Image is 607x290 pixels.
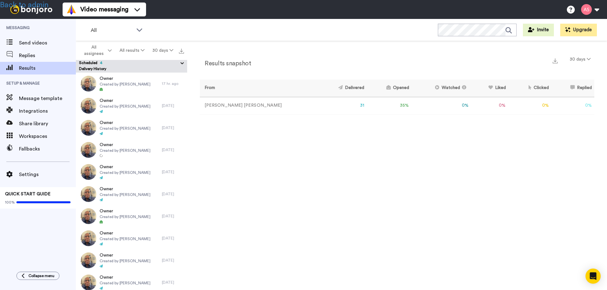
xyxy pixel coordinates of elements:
[100,208,150,214] span: Owner
[318,97,367,114] td: 31
[79,60,187,67] button: Scheduled4
[148,45,177,56] button: 30 days
[100,252,150,258] span: Owner
[100,258,150,263] span: Created by [PERSON_NAME]
[81,230,96,246] img: 91321110-43b7-4d73-85b2-4401e033e06d-thumb.jpg
[100,75,150,82] span: Owner
[97,61,102,65] span: 4
[162,81,184,86] div: 17 hr. ago
[91,27,133,34] span: All
[162,192,184,197] div: [DATE]
[100,281,150,286] span: Created by [PERSON_NAME]
[162,125,184,130] div: [DATE]
[100,104,150,109] span: Created by [PERSON_NAME]
[200,60,251,67] h2: Results snapshot
[81,164,96,180] img: 3a8fbb98-8065-421d-8a2a-eedb7d48ab6c-thumb.jpg
[471,97,508,114] td: 0 %
[76,73,187,95] a: OwnerCreated by [PERSON_NAME]17 hr. ago
[19,145,76,153] span: Fallbacks
[19,107,76,115] span: Integrations
[412,80,471,97] th: Watched
[116,45,149,56] button: All results
[508,80,552,97] th: Clicked
[100,214,150,219] span: Created by [PERSON_NAME]
[28,273,54,278] span: Collapse menu
[76,117,187,139] a: OwnerCreated by [PERSON_NAME][DATE]
[19,64,76,72] span: Results
[79,61,102,65] span: Scheduled
[66,4,77,15] img: vm-color.svg
[76,249,187,271] a: OwnerCreated by [PERSON_NAME][DATE]
[5,192,51,196] span: QUICK START GUIDE
[100,236,150,241] span: Created by [PERSON_NAME]
[81,186,96,202] img: 43ad0e93-46ac-4d08-a385-910e68884bc4-thumb.jpg
[551,80,594,97] th: Replied
[162,147,184,152] div: [DATE]
[100,164,150,170] span: Owner
[80,5,128,14] span: Video messaging
[367,80,411,97] th: Opened
[318,80,367,97] th: Delivered
[76,205,187,227] a: OwnerCreated by [PERSON_NAME][DATE]
[16,272,59,280] button: Collapse menu
[553,58,558,63] img: export.svg
[19,52,76,59] span: Replies
[100,230,150,236] span: Owner
[19,133,76,140] span: Workspaces
[19,171,76,178] span: Settings
[100,170,150,175] span: Created by [PERSON_NAME]
[81,120,96,136] img: 9e518e9a-09f2-436d-9656-0047a6588661-thumb.jpg
[560,24,597,36] button: Upgrade
[162,214,184,219] div: [DATE]
[81,44,107,57] span: All assignees
[100,148,150,153] span: Created by [PERSON_NAME]
[19,95,76,102] span: Message template
[162,280,184,285] div: [DATE]
[179,49,184,54] img: export.svg
[100,120,150,126] span: Owner
[77,42,116,59] button: All assignees
[100,142,150,148] span: Owner
[81,76,96,92] img: 45ed0a4b-59db-4e32-8f49-52370846fb55-thumb.jpg
[200,97,318,114] td: [PERSON_NAME] [PERSON_NAME]
[76,66,187,73] div: Delivery History
[367,97,411,114] td: 35 %
[76,183,187,205] a: OwnerCreated by [PERSON_NAME][DATE]
[100,186,150,192] span: Owner
[162,169,184,175] div: [DATE]
[81,142,96,158] img: cd0ef0f2-7d7b-400f-9e7b-bfeff02485bb-thumb.jpg
[586,269,601,284] div: Open Intercom Messenger
[566,54,594,65] button: 30 days
[100,126,150,131] span: Created by [PERSON_NAME]
[162,236,184,241] div: [DATE]
[551,56,560,65] button: Export a summary of each team member’s results that match this filter now.
[76,227,187,249] a: OwnerCreated by [PERSON_NAME][DATE]
[551,97,594,114] td: 0 %
[100,192,150,197] span: Created by [PERSON_NAME]
[81,252,96,268] img: b926d82c-f685-4d31-b28d-85cea509013c-thumb.jpg
[177,46,186,55] button: Export all results that match these filters now.
[200,80,318,97] th: From
[81,98,96,114] img: fa2b73de-091d-4408-9dbc-d3ff825cada7-thumb.jpg
[76,161,187,183] a: OwnerCreated by [PERSON_NAME][DATE]
[162,258,184,263] div: [DATE]
[100,274,150,281] span: Owner
[100,98,150,104] span: Owner
[100,82,150,87] span: Created by [PERSON_NAME]
[81,208,96,224] img: 66aaff11-0484-4d45-948a-46d669e2a4cd-thumb.jpg
[19,39,76,47] span: Send videos
[412,97,471,114] td: 0 %
[5,200,15,205] span: 100%
[19,120,76,127] span: Share library
[76,95,187,117] a: OwnerCreated by [PERSON_NAME][DATE]
[508,97,552,114] td: 0 %
[471,80,508,97] th: Liked
[523,24,554,36] button: Invite
[76,139,187,161] a: OwnerCreated by [PERSON_NAME][DATE]
[162,103,184,108] div: [DATE]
